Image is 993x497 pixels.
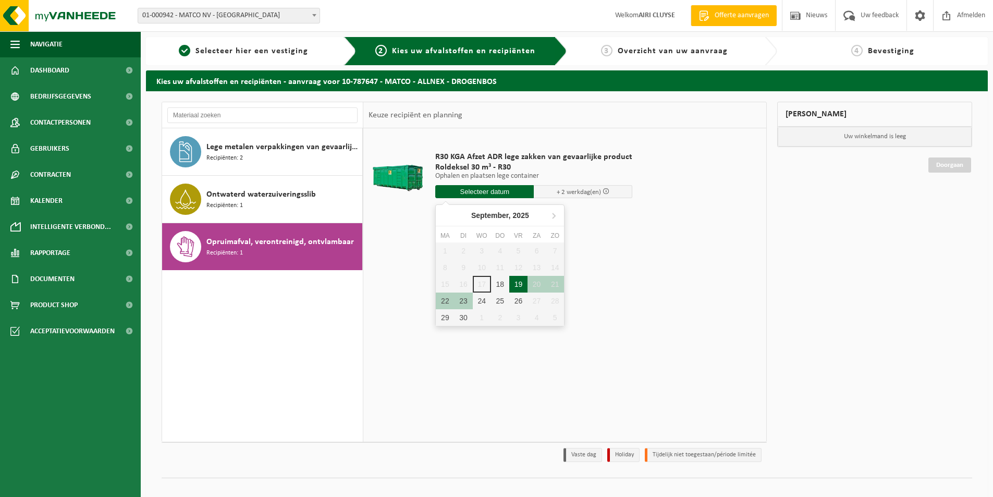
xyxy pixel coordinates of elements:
a: 1Selecteer hier een vestiging [151,45,336,57]
span: Acceptatievoorwaarden [30,318,115,344]
div: 2 [491,309,509,326]
span: + 2 werkdag(en) [557,189,601,196]
span: Overzicht van uw aanvraag [618,47,728,55]
div: Keuze recipiënt en planning [363,102,468,128]
div: 26 [509,293,528,309]
div: 23 [454,293,472,309]
div: 19 [509,276,528,293]
button: Ontwaterd waterzuiveringsslib Recipiënten: 1 [162,176,363,223]
li: Vaste dag [563,448,602,462]
span: Kies uw afvalstoffen en recipiënten [392,47,535,55]
div: 18 [491,276,509,293]
div: di [454,231,472,241]
strong: AIRI CLUYSE [639,11,675,19]
span: Bevestiging [868,47,914,55]
span: 4 [851,45,863,56]
button: Opruimafval, verontreinigd, ontvlambaar Recipiënten: 1 [162,223,363,270]
h2: Kies uw afvalstoffen en recipiënten - aanvraag voor 10-787647 - MATCO - ALLNEX - DROGENBOS [146,70,988,91]
p: Uw winkelmand is leeg [778,127,972,147]
span: Ontwaterd waterzuiveringsslib [206,188,316,201]
span: Recipiënten: 2 [206,153,243,163]
span: Product Shop [30,292,78,318]
span: Dashboard [30,57,69,83]
span: Recipiënten: 1 [206,248,243,258]
span: Documenten [30,266,75,292]
span: Kalender [30,188,63,214]
div: 25 [491,293,509,309]
span: Navigatie [30,31,63,57]
li: Holiday [607,448,640,462]
input: Selecteer datum [435,185,534,198]
div: September, [467,207,533,224]
div: 29 [436,309,454,326]
span: Roldeksel 30 m³ - R30 [435,162,632,173]
span: Gebruikers [30,136,69,162]
li: Tijdelijk niet toegestaan/période limitée [645,448,762,462]
span: 01-000942 - MATCO NV - WAREGEM [138,8,320,23]
span: Bedrijfsgegevens [30,83,91,110]
div: 22 [436,293,454,309]
div: zo [546,231,564,241]
a: Doorgaan [928,157,971,173]
span: Selecteer hier een vestiging [195,47,308,55]
span: Lege metalen verpakkingen van gevaarlijke stoffen [206,141,360,153]
span: 01-000942 - MATCO NV - WAREGEM [138,8,320,23]
span: 2 [375,45,387,56]
span: 1 [179,45,190,56]
span: Rapportage [30,240,70,266]
span: Opruimafval, verontreinigd, ontvlambaar [206,236,354,248]
div: [PERSON_NAME] [777,102,972,127]
a: Offerte aanvragen [691,5,777,26]
div: 3 [509,309,528,326]
div: 1 [473,309,491,326]
span: Contracten [30,162,71,188]
span: Recipiënten: 1 [206,201,243,211]
div: do [491,231,509,241]
div: 24 [473,293,491,309]
div: wo [473,231,491,241]
p: Ophalen en plaatsen lege container [435,173,632,180]
div: za [528,231,546,241]
div: ma [436,231,454,241]
span: R30 KGA Afzet ADR lege zakken van gevaarlijke product [435,152,632,162]
span: Contactpersonen [30,110,91,136]
div: 30 [454,309,472,326]
span: Offerte aanvragen [712,10,771,21]
button: Lege metalen verpakkingen van gevaarlijke stoffen Recipiënten: 2 [162,128,363,176]
span: Intelligente verbond... [30,214,111,240]
span: 3 [601,45,612,56]
i: 2025 [513,212,529,219]
input: Materiaal zoeken [167,107,358,123]
div: vr [509,231,528,241]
